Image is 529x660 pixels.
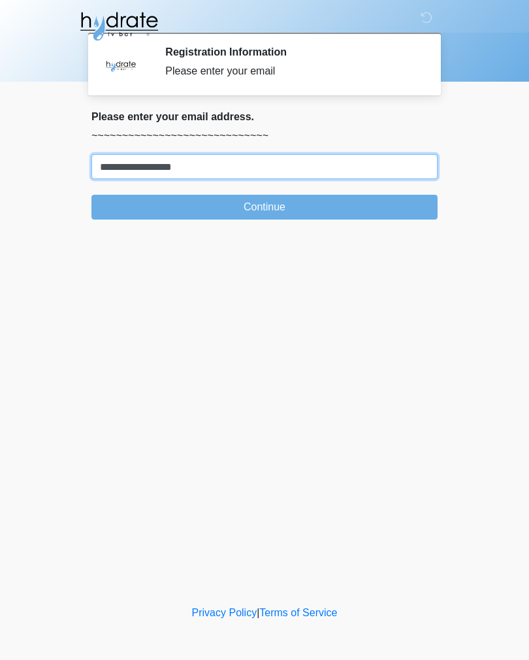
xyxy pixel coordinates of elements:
a: Privacy Policy [192,607,257,618]
h2: Please enter your email address. [91,110,438,123]
a: Terms of Service [259,607,337,618]
img: Agent Avatar [101,46,140,85]
p: ~~~~~~~~~~~~~~~~~~~~~~~~~~~~~ [91,128,438,144]
div: Please enter your email [165,63,418,79]
button: Continue [91,195,438,220]
a: | [257,607,259,618]
img: Hydrate IV Bar - Fort Collins Logo [78,10,159,42]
